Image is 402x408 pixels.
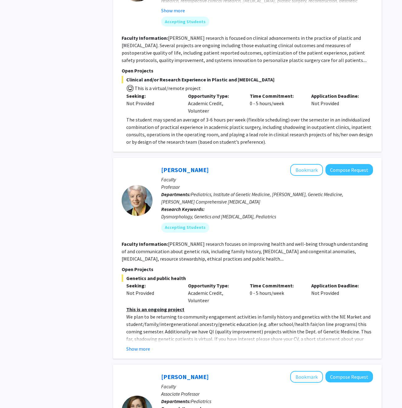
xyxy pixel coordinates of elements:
[245,92,307,114] div: 0 - 5 hours/week
[161,383,373,390] p: Faculty
[325,371,373,382] button: Compose Request to Meredith Atkinson
[122,241,368,262] fg-read-more: [PERSON_NAME] research focuses on improving health and well-being through understanding of and co...
[161,390,373,398] p: Associate Professor
[122,274,373,282] span: Genetics and public health
[307,92,368,114] div: Not Provided
[290,371,323,383] button: Add Meredith Atkinson to Bookmarks
[307,282,368,304] div: Not Provided
[122,241,168,247] b: Faculty Information:
[126,92,179,100] p: Seeking:
[161,213,373,220] div: Dysmorphology, Genetics and [MEDICAL_DATA], Pediatrics
[126,289,179,297] div: Not Provided
[126,313,373,357] p: We plan to be returning to community engagement activities in family history and genetics with th...
[161,398,191,404] b: Departments:
[311,92,364,100] p: Application Deadline:
[161,191,343,205] span: Pediatrics, Institute of Genetic Medicine, [PERSON_NAME], Genetic Medicine, [PERSON_NAME] Compreh...
[122,35,168,41] b: Faculty Information:
[183,282,245,304] div: Academic Credit, Volunteer
[250,92,302,100] p: Time Commitment:
[126,306,184,312] u: This is an ongoing project
[161,183,373,191] p: Professor
[126,100,179,107] div: Not Provided
[161,223,209,233] mat-chip: Accepting Students
[5,380,26,403] iframe: Chat
[122,35,367,63] fg-read-more: [PERSON_NAME] research is focused on clinical advancements in the practice of plastic and [MEDICA...
[188,282,241,289] p: Opportunity Type:
[311,282,364,289] p: Application Deadline:
[126,345,150,352] button: Show more
[290,164,323,176] button: Add Joann Bodurtha to Bookmarks
[183,92,245,114] div: Academic Credit, Volunteer
[325,164,373,175] button: Compose Request to Joann Bodurtha
[161,166,209,174] a: [PERSON_NAME]
[126,117,373,145] span: The student may spend an average of 3-6 hours per week (flexible scheduling) over the semester in...
[188,92,241,100] p: Opportunity Type:
[250,282,302,289] p: Time Commitment:
[161,206,205,212] b: Research Keywords:
[161,373,209,381] a: [PERSON_NAME]
[161,176,373,183] p: Faculty
[122,67,373,74] p: Open Projects
[161,7,185,14] button: Show more
[191,398,211,404] span: Pediatrics
[134,85,201,91] span: This is a virtual/remote project
[122,266,373,273] p: Open Projects
[126,282,179,289] p: Seeking:
[245,282,307,304] div: 0 - 5 hours/week
[161,191,191,197] b: Departments:
[122,76,373,83] span: Clinical and/or Research Experience in Plastic and [MEDICAL_DATA]
[161,17,209,27] mat-chip: Accepting Students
